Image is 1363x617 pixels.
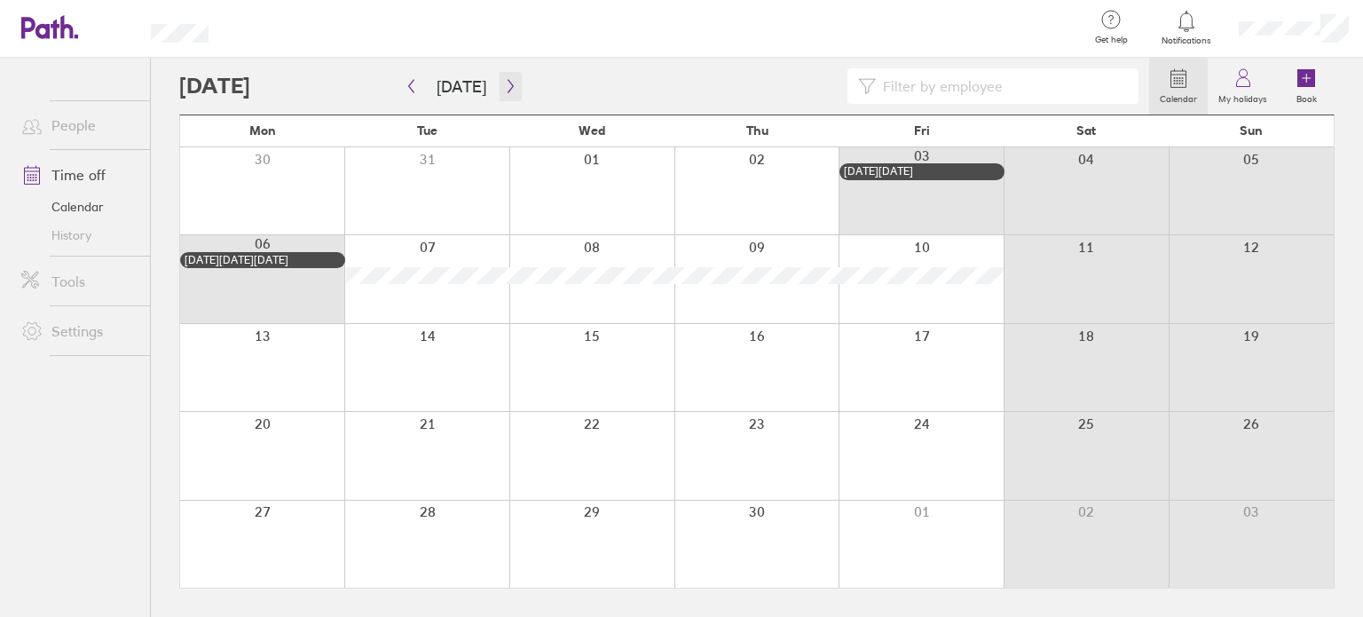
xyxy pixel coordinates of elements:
a: People [7,107,150,143]
a: Notifications [1158,9,1216,46]
label: Calendar [1149,89,1208,105]
div: [DATE][DATE][DATE] [185,254,341,266]
label: Book [1286,89,1328,105]
input: Filter by employee [876,69,1128,103]
a: History [7,221,150,249]
span: Thu [746,123,768,138]
div: [DATE][DATE] [844,165,1000,178]
span: Notifications [1158,36,1216,46]
span: Sun [1240,123,1263,138]
span: Tue [417,123,437,138]
a: Calendar [7,193,150,221]
a: Calendar [1149,58,1208,115]
a: Tools [7,264,150,299]
a: Settings [7,313,150,349]
span: Mon [249,123,276,138]
span: Get help [1083,35,1140,45]
label: My holidays [1208,89,1278,105]
span: Wed [579,123,605,138]
a: My holidays [1208,58,1278,115]
button: [DATE] [422,72,500,101]
a: Book [1278,58,1335,115]
a: Time off [7,157,150,193]
span: Sat [1076,123,1096,138]
span: Fri [914,123,930,138]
